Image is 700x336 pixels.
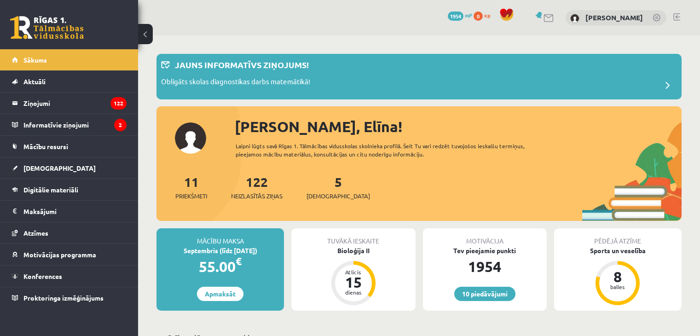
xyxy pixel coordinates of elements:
[12,244,127,265] a: Motivācijas programma
[570,14,579,23] img: Elīna Pone
[12,49,127,70] a: Sākums
[23,185,78,194] span: Digitālie materiāli
[23,250,96,259] span: Motivācijas programma
[291,246,415,255] div: Bioloģija II
[236,142,551,158] div: Laipni lūgts savā Rīgas 1. Tālmācības vidusskolas skolnieka profilā. Šeit Tu vari redzēt tuvojošo...
[23,77,46,86] span: Aktuāli
[23,142,68,151] span: Mācību resursi
[554,228,682,246] div: Pēdējā atzīme
[231,191,283,201] span: Neizlasītās ziņas
[156,246,284,255] div: Septembris (līdz [DATE])
[604,269,631,284] div: 8
[23,272,62,280] span: Konferences
[12,71,127,92] a: Aktuāli
[197,287,243,301] a: Apmaksāt
[175,191,207,201] span: Priekšmeti
[340,269,367,275] div: Atlicis
[554,246,682,255] div: Sports un veselība
[23,56,47,64] span: Sākums
[554,246,682,307] a: Sports un veselība 8 balles
[448,12,472,19] a: 1954 mP
[474,12,495,19] a: 0 xp
[454,287,515,301] a: 10 piedāvājumi
[12,201,127,222] a: Maksājumi
[585,13,643,22] a: [PERSON_NAME]
[23,164,96,172] span: [DEMOGRAPHIC_DATA]
[604,284,631,290] div: balles
[175,174,207,201] a: 11Priekšmeti
[307,174,370,201] a: 5[DEMOGRAPHIC_DATA]
[12,114,127,135] a: Informatīvie ziņojumi2
[340,290,367,295] div: dienas
[110,97,127,110] i: 122
[161,58,677,95] a: Jauns informatīvs ziņojums! Obligāts skolas diagnostikas darbs matemātikā!
[156,255,284,278] div: 55.00
[231,174,283,201] a: 122Neizlasītās ziņas
[235,116,682,138] div: [PERSON_NAME], Elīna!
[291,228,415,246] div: Tuvākā ieskaite
[23,229,48,237] span: Atzīmes
[12,179,127,200] a: Digitālie materiāli
[307,191,370,201] span: [DEMOGRAPHIC_DATA]
[12,93,127,114] a: Ziņojumi122
[161,76,310,89] p: Obligāts skolas diagnostikas darbs matemātikā!
[156,228,284,246] div: Mācību maksa
[12,287,127,308] a: Proktoringa izmēģinājums
[465,12,472,19] span: mP
[10,16,84,39] a: Rīgas 1. Tālmācības vidusskola
[236,255,242,268] span: €
[423,255,547,278] div: 1954
[12,157,127,179] a: [DEMOGRAPHIC_DATA]
[484,12,490,19] span: xp
[12,222,127,243] a: Atzīmes
[175,58,309,71] p: Jauns informatīvs ziņojums!
[448,12,463,21] span: 1954
[291,246,415,307] a: Bioloģija II Atlicis 15 dienas
[23,201,127,222] legend: Maksājumi
[23,93,127,114] legend: Ziņojumi
[423,228,547,246] div: Motivācija
[423,246,547,255] div: Tev pieejamie punkti
[474,12,483,21] span: 0
[12,136,127,157] a: Mācību resursi
[114,119,127,131] i: 2
[12,266,127,287] a: Konferences
[23,114,127,135] legend: Informatīvie ziņojumi
[23,294,104,302] span: Proktoringa izmēģinājums
[340,275,367,290] div: 15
